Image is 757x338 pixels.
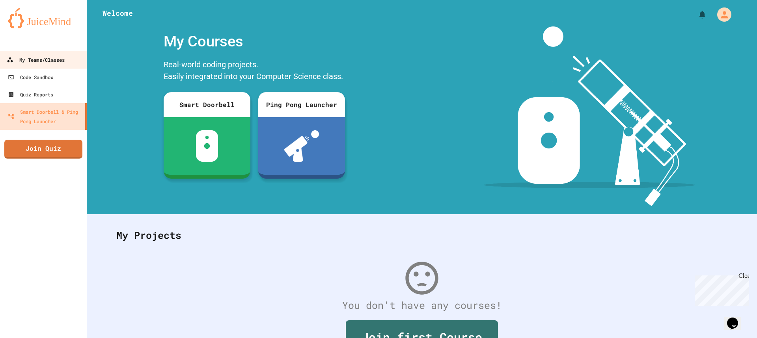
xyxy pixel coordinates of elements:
img: logo-orange.svg [8,8,79,28]
div: My Teams/Classes [7,55,65,65]
img: banner-image-my-projects.png [484,26,695,206]
div: Code Sandbox [8,72,53,82]
iframe: chat widget [692,272,749,306]
img: sdb-white.svg [196,130,218,162]
div: Smart Doorbell [164,92,250,117]
div: My Courses [160,26,349,57]
div: You don't have any courses! [108,298,735,313]
div: My Notifications [683,8,709,21]
div: Smart Doorbell & Ping Pong Launcher [8,107,82,126]
a: Join Quiz [4,140,82,159]
div: My Projects [108,220,735,251]
iframe: chat widget [724,307,749,330]
div: Ping Pong Launcher [258,92,345,117]
div: Chat with us now!Close [3,3,54,50]
div: Real-world coding projects. Easily integrated into your Computer Science class. [160,57,349,86]
div: Quiz Reports [8,90,53,99]
img: ppl-with-ball.png [284,130,319,162]
div: My Account [709,6,733,24]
